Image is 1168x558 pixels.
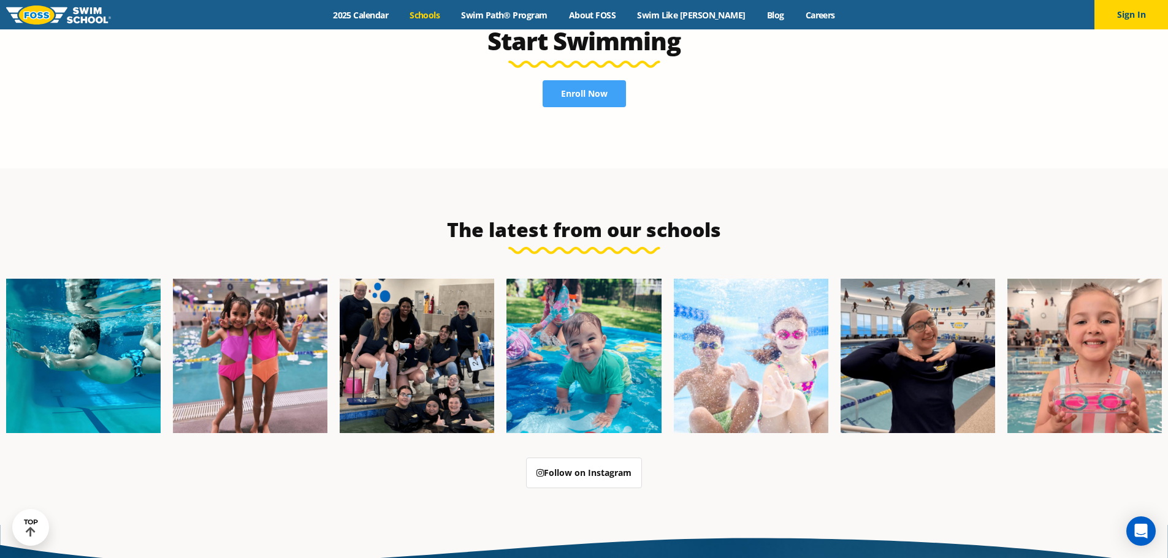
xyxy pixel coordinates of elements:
img: Fa25-Website-Images-9-600x600.jpg [841,279,995,433]
a: Schools [399,9,451,21]
img: Fa25-Website-Images-600x600.png [506,279,661,433]
a: About FOSS [558,9,627,21]
div: TOP [24,518,38,537]
img: Fa25-Website-Images-2-600x600.png [340,279,494,433]
a: Careers [795,9,845,21]
img: Fa25-Website-Images-8-600x600.jpg [173,279,327,433]
img: FOSS Swim School Logo [6,6,111,25]
img: FCC_FOSS_GeneralShoot_May_FallCampaign_lowres-9556-600x600.jpg [674,279,828,433]
a: Swim Path® Program [451,9,558,21]
span: Enroll Now [561,89,608,98]
a: Blog [756,9,795,21]
div: Open Intercom Messenger [1126,516,1156,546]
img: Fa25-Website-Images-1-600x600.png [6,279,161,433]
img: Fa25-Website-Images-14-600x600.jpg [1007,279,1162,433]
a: Swim Like [PERSON_NAME] [627,9,757,21]
a: Follow on Instagram [526,458,642,488]
a: Enroll Now [543,80,626,107]
h2: Start Swimming [295,26,874,56]
a: 2025 Calendar [323,9,399,21]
